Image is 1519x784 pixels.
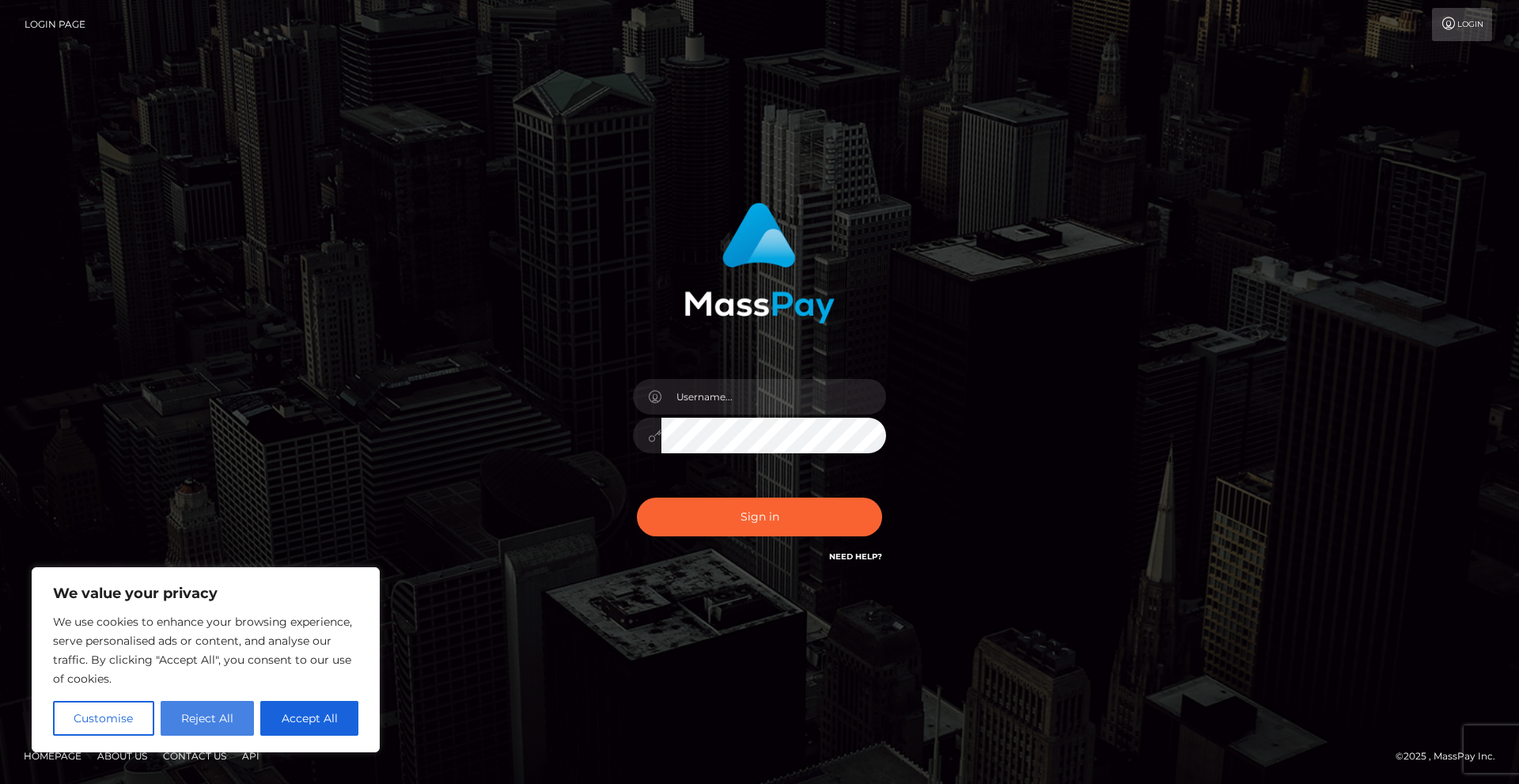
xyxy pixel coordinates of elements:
p: We value your privacy [53,584,358,603]
button: Reject All [161,701,255,736]
img: MassPay Login [684,203,835,324]
a: Login Page [25,8,85,41]
a: Homepage [17,744,88,768]
button: Customise [53,701,154,736]
a: API [236,744,266,768]
p: We use cookies to enhance your browsing experience, serve personalised ads or content, and analys... [53,612,358,688]
input: Username... [661,379,886,415]
button: Sign in [637,498,882,536]
a: Contact Us [157,744,233,768]
a: Login [1432,8,1492,41]
div: We value your privacy [32,567,380,752]
div: © 2025 , MassPay Inc. [1396,748,1507,765]
button: Accept All [260,701,358,736]
a: About Us [91,744,153,768]
a: Need Help? [829,551,882,562]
